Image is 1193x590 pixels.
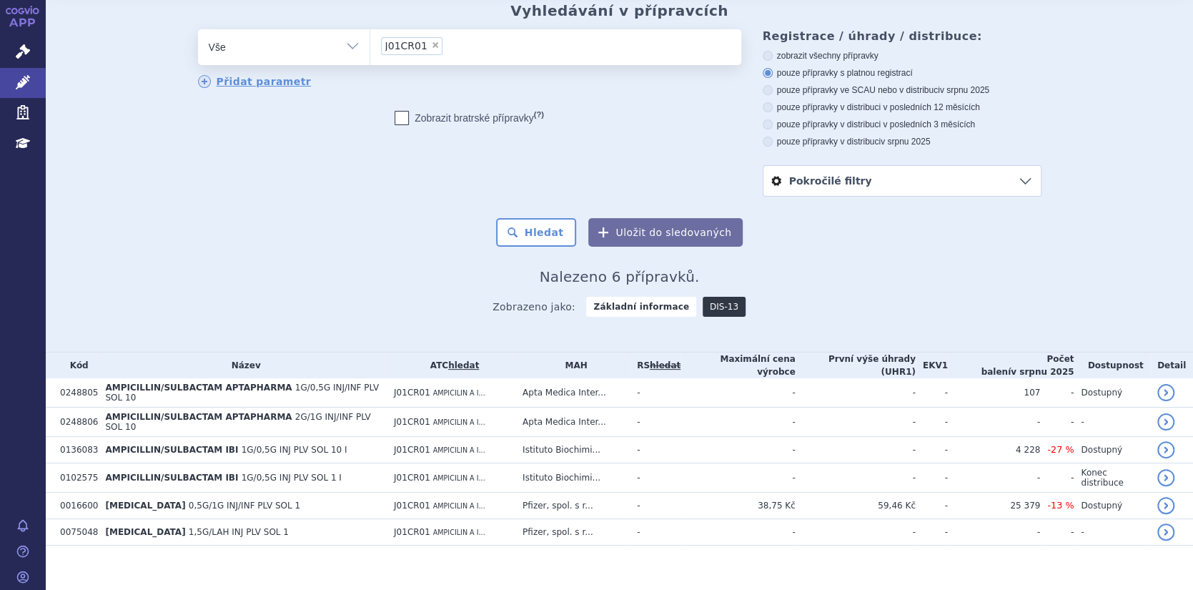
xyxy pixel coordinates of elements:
td: - [630,378,680,408]
label: pouze přípravky v distribuci v posledních 3 měsících [763,119,1041,130]
td: 38,75 Kč [680,493,796,519]
td: 0248806 [53,408,98,437]
abbr: (?) [534,110,544,119]
label: pouze přípravky v distribuci [763,136,1041,147]
span: [MEDICAL_DATA] [105,527,185,537]
th: Kód [53,353,98,378]
input: J01CR01 [447,36,455,54]
label: zobrazit všechny přípravky [763,50,1041,62]
td: - [796,378,916,408]
span: v srpnu 2025 [1011,367,1074,377]
span: -27 % [1047,444,1074,455]
td: - [1040,408,1074,437]
td: 0016600 [53,493,98,519]
td: - [796,519,916,546]
td: - [796,437,916,463]
h2: Vyhledávání v přípravcích [510,2,728,19]
th: Název [98,353,387,378]
td: 0136083 [53,437,98,463]
td: - [1040,378,1074,408]
a: detail [1157,469,1174,486]
a: Pokročilé filtry [763,166,1041,196]
a: Přidat parametr [198,75,312,88]
td: - [948,408,1040,437]
td: 4 228 [948,437,1040,463]
td: - [916,378,948,408]
td: - [630,519,680,546]
span: 0,5G/1G INJ/INF PLV SOL 1 [189,501,300,511]
span: 1G/0,5G INJ PLV SOL 10 I [242,445,347,455]
td: 107 [948,378,1040,408]
td: - [680,408,796,437]
td: - [916,463,948,493]
span: 1G/0,5G INJ/INF PLV SOL 10 [105,383,379,403]
a: hledat [448,360,479,370]
span: AMPICILIN A I... [433,389,485,397]
td: - [796,408,916,437]
th: Počet balení [948,353,1074,378]
td: 59,46 Kč [796,493,916,519]
a: DIS-13 [703,297,746,317]
span: × [431,41,440,49]
td: - [948,463,1040,493]
span: Nalezeno 6 přípravků. [540,268,700,285]
td: - [680,378,796,408]
th: EKV1 [916,353,948,378]
label: pouze přípravky ve SCAU nebo v distribuci [763,84,1041,96]
th: MAH [515,353,630,378]
strong: Základní informace [586,297,696,317]
td: - [1040,463,1074,493]
td: - [680,437,796,463]
td: - [916,437,948,463]
span: Zobrazeno jako: [492,297,575,317]
span: v srpnu 2025 [881,137,930,147]
span: 1,5G/LAH INJ PLV SOL 1 [189,527,289,537]
td: 0102575 [53,463,98,493]
td: Dostupný [1074,437,1150,463]
th: První výše úhrady (UHR1) [796,353,916,378]
th: Detail [1150,353,1193,378]
span: AMPICILIN A I... [433,446,485,454]
span: 1G/0,5G INJ PLV SOL 1 I [242,473,342,483]
td: Pfizer, spol. s r... [515,493,630,519]
span: v srpnu 2025 [940,85,989,95]
span: AMPICILLIN/SULBACTAM IBI [105,473,238,483]
a: detail [1157,441,1174,458]
button: Uložit do sledovaných [588,218,743,247]
span: J01CR01 [394,417,430,427]
td: 0075048 [53,519,98,546]
span: -13 % [1047,500,1074,511]
span: J01CR01 [394,445,430,455]
td: 0248805 [53,378,98,408]
span: J01CR01 [394,501,430,511]
a: detail [1157,384,1174,401]
label: pouze přípravky s platnou registrací [763,67,1041,79]
th: Maximální cena výrobce [680,353,796,378]
td: - [680,463,796,493]
a: detail [1157,523,1174,541]
td: Apta Medica Inter... [515,378,630,408]
a: vyhledávání neobsahuje žádnou platnou referenční skupinu [650,360,680,370]
label: pouze přípravky v distribuci v posledních 12 měsících [763,102,1041,113]
span: [MEDICAL_DATA] [105,501,185,511]
td: Dostupný [1074,493,1150,519]
td: - [948,519,1040,546]
td: - [1074,408,1150,437]
button: Hledat [496,218,577,247]
td: - [630,463,680,493]
h3: Registrace / úhrady / distribuce: [763,29,1041,43]
a: detail [1157,497,1174,514]
td: 25 379 [948,493,1040,519]
td: Dostupný [1074,378,1150,408]
td: - [630,437,680,463]
span: AMPICILIN A I... [433,528,485,536]
td: - [916,519,948,546]
span: J01CR01 [394,527,430,537]
th: Dostupnost [1074,353,1150,378]
span: AMPICILLIN/SULBACTAM APTAPHARMA [105,383,292,393]
td: - [1074,519,1150,546]
span: J01CR01 [394,473,430,483]
span: AMPICILIN A I... [433,418,485,426]
td: Apta Medica Inter... [515,408,630,437]
td: - [916,408,948,437]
